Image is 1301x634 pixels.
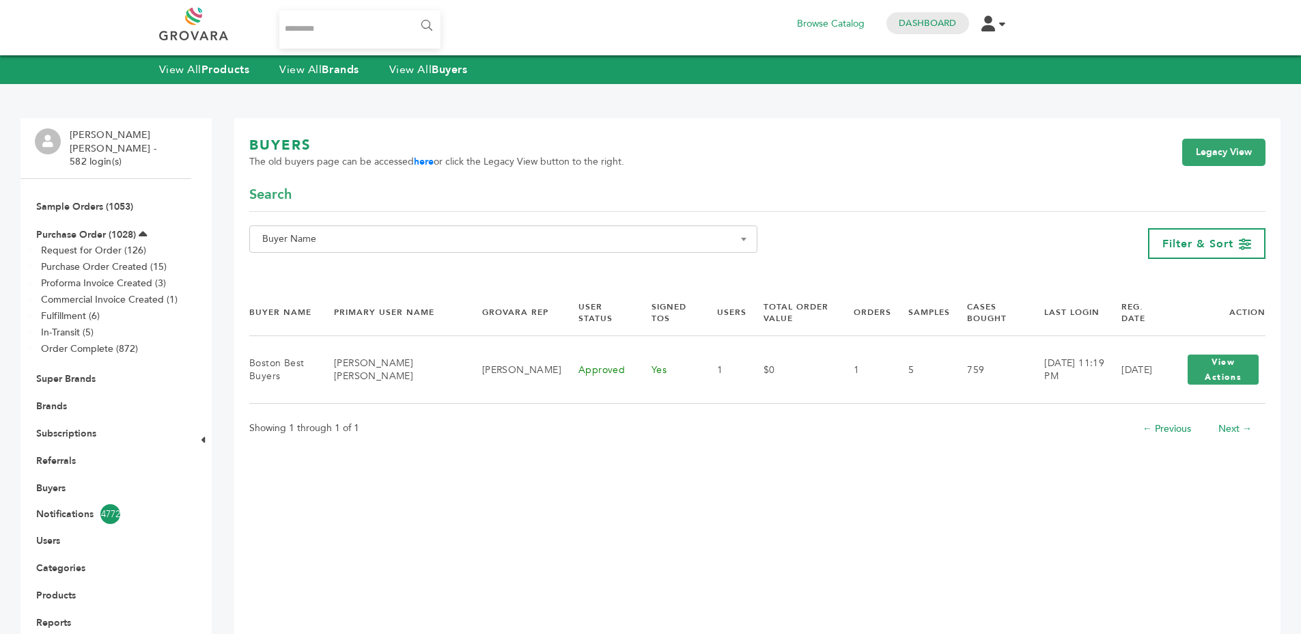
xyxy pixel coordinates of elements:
th: Reg. Date [1104,290,1164,336]
th: User Status [561,290,634,336]
th: Primary User Name [317,290,465,336]
th: Grovara Rep [465,290,561,336]
input: Search... [279,10,441,49]
a: Users [36,534,60,547]
td: [PERSON_NAME] [PERSON_NAME] [317,336,465,404]
th: Total Order Value [746,290,837,336]
a: Sample Orders (1053) [36,200,133,213]
strong: Buyers [432,62,467,77]
h1: BUYERS [249,136,624,155]
span: Buyer Name [257,230,750,249]
span: 4772 [100,504,120,524]
th: Buyer Name [249,290,317,336]
p: Showing 1 through 1 of 1 [249,420,359,437]
td: Approved [561,336,634,404]
a: Purchase Order (1028) [36,228,136,241]
td: 759 [950,336,1027,404]
li: [PERSON_NAME] [PERSON_NAME] - 582 login(s) [70,128,188,169]
a: View AllProducts [159,62,250,77]
span: Search [249,185,292,204]
a: ← Previous [1143,422,1191,435]
a: Buyers [36,482,66,495]
a: Commercial Invoice Created (1) [41,293,178,306]
th: Users [700,290,746,336]
td: Boston Best Buyers [249,336,317,404]
td: $0 [746,336,837,404]
strong: Products [201,62,249,77]
a: Proforma Invoice Created (3) [41,277,166,290]
td: [PERSON_NAME] [465,336,561,404]
a: Reports [36,616,71,629]
img: profile.png [35,128,61,154]
th: Last Login [1027,290,1104,336]
strong: Brands [322,62,359,77]
a: Categories [36,562,85,575]
a: Notifications4772 [36,504,176,524]
a: Super Brands [36,372,96,385]
a: Fulfillment (6) [41,309,100,322]
button: View Actions [1188,355,1259,385]
a: Next → [1218,422,1252,435]
span: The old buyers page can be accessed or click the Legacy View button to the right. [249,155,624,169]
a: Purchase Order Created (15) [41,260,167,273]
td: 1 [837,336,891,404]
td: [DATE] 11:19 PM [1027,336,1104,404]
td: 5 [891,336,950,404]
span: Buyer Name [249,225,757,253]
th: Action [1164,290,1265,336]
th: Cases Bought [950,290,1027,336]
a: Products [36,589,76,602]
a: Referrals [36,454,76,467]
th: Samples [891,290,950,336]
a: Request for Order (126) [41,244,146,257]
td: Yes [634,336,700,404]
a: Browse Catalog [797,16,865,31]
a: View AllBrands [279,62,359,77]
td: 1 [700,336,746,404]
a: Legacy View [1182,139,1265,166]
a: Brands [36,400,67,413]
a: Order Complete (872) [41,342,138,355]
th: Orders [837,290,891,336]
span: Filter & Sort [1162,236,1233,251]
a: In-Transit (5) [41,326,94,339]
a: Dashboard [899,17,956,29]
a: Subscriptions [36,427,96,440]
td: [DATE] [1104,336,1164,404]
a: View AllBuyers [389,62,468,77]
a: here [414,155,434,168]
th: Signed TOS [634,290,700,336]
